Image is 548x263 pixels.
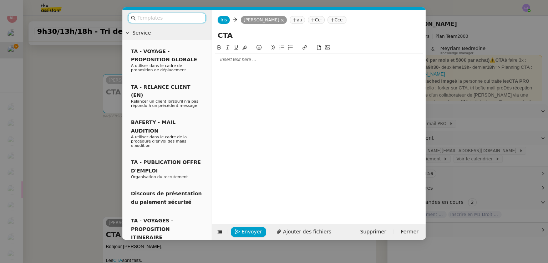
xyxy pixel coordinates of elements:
button: Supprimer [356,227,390,237]
nz-tag: Cc: [308,16,325,24]
span: Relancer un client lorsqu'il n'a pas répondu à un précédent message [131,99,198,108]
span: TA - PUBLICATION OFFRE D'EMPLOI [131,159,201,173]
input: Subject [218,30,420,41]
span: Fermer [401,228,418,236]
input: Templates [137,14,202,22]
span: A utiliser dans le cadre de la procédure d'envoi des mails d'audition [131,135,187,148]
span: A utiliser dans le cadre de proposition de déplacement [131,63,186,72]
span: TA - VOYAGE - PROPOSITION GLOBALE [131,48,197,62]
span: TA - RELANCE CLIENT (EN) [131,84,191,98]
span: Envoyer [242,228,262,236]
nz-tag: au [290,16,305,24]
span: Discours de présentation du paiement sécurisé [131,191,202,205]
button: Ajouter des fichiers [272,227,335,237]
span: Organisation du recrutement [131,175,188,179]
button: Fermer [397,227,423,237]
span: TA - VOYAGES - PROPOSITION ITINERAIRE [131,218,173,240]
span: Ajouter des fichiers [283,228,331,236]
div: Service [122,26,212,40]
span: Iris [220,17,227,22]
span: BAFERTY - MAIL AUDITION [131,119,176,133]
span: Service [132,29,209,37]
nz-tag: Ccc: [328,16,347,24]
nz-tag: [PERSON_NAME] [241,16,287,24]
span: Supprimer [360,228,386,236]
button: Envoyer [231,227,266,237]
